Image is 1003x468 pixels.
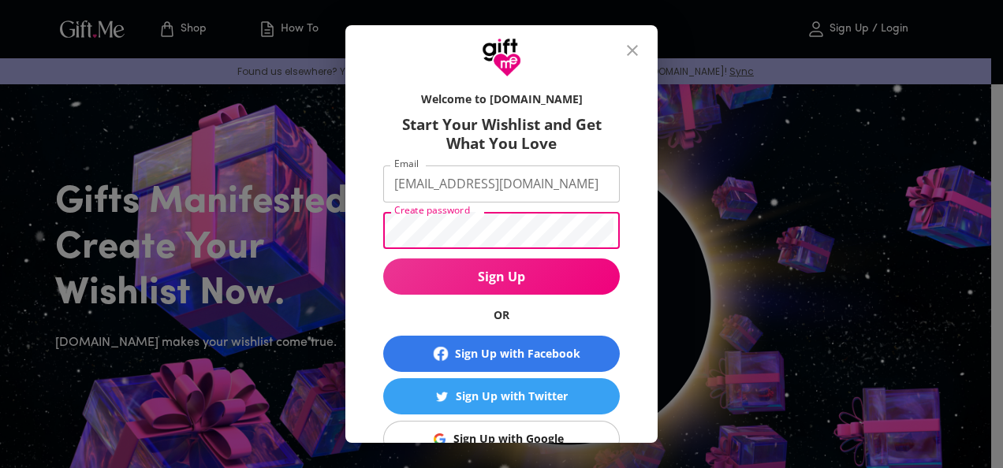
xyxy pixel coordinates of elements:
[383,268,620,285] span: Sign Up
[453,430,564,448] div: Sign Up with Google
[383,258,620,295] button: Sign Up
[436,391,448,403] img: Sign Up with Twitter
[434,433,446,445] img: Sign Up with Google
[383,115,620,153] h6: Start Your Wishlist and Get What You Love
[482,38,521,77] img: GiftMe Logo
[455,345,580,362] div: Sign Up with Facebook
[456,388,568,405] div: Sign Up with Twitter
[613,32,651,69] button: close
[383,378,620,414] button: Sign Up with TwitterSign Up with Twitter
[383,336,620,372] button: Sign Up with Facebook
[383,421,620,457] button: Sign Up with GoogleSign Up with Google
[383,91,620,107] h6: Welcome to [DOMAIN_NAME]
[383,307,620,323] h6: OR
